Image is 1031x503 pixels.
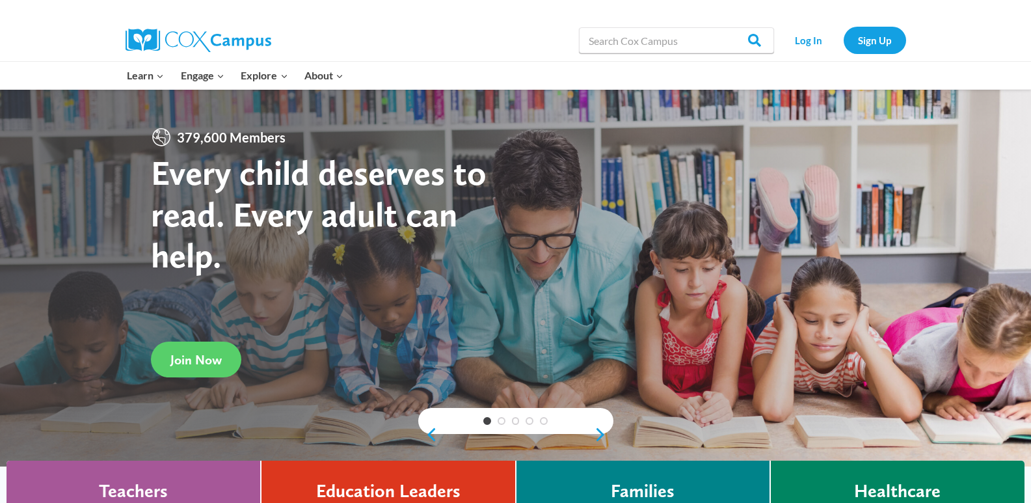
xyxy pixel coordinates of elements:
div: content slider buttons [418,422,613,448]
h4: Education Leaders [316,480,461,502]
input: Search Cox Campus [579,27,774,53]
span: Explore [241,67,288,84]
strong: Every child deserves to read. Every adult can help. [151,152,487,276]
a: 1 [483,417,491,425]
h4: Healthcare [854,480,941,502]
a: Sign Up [844,27,906,53]
a: 5 [540,417,548,425]
a: previous [418,427,438,442]
span: Engage [181,67,224,84]
nav: Secondary Navigation [781,27,906,53]
span: Join Now [170,352,222,368]
span: 379,600 Members [172,127,291,148]
img: Cox Campus [126,29,271,52]
h4: Teachers [99,480,168,502]
a: next [594,427,613,442]
span: About [304,67,343,84]
span: Learn [127,67,164,84]
a: 4 [526,417,533,425]
a: Log In [781,27,837,53]
a: 2 [498,417,505,425]
h4: Families [611,480,675,502]
a: 3 [512,417,520,425]
nav: Primary Navigation [119,62,352,89]
a: Join Now [151,342,241,377]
